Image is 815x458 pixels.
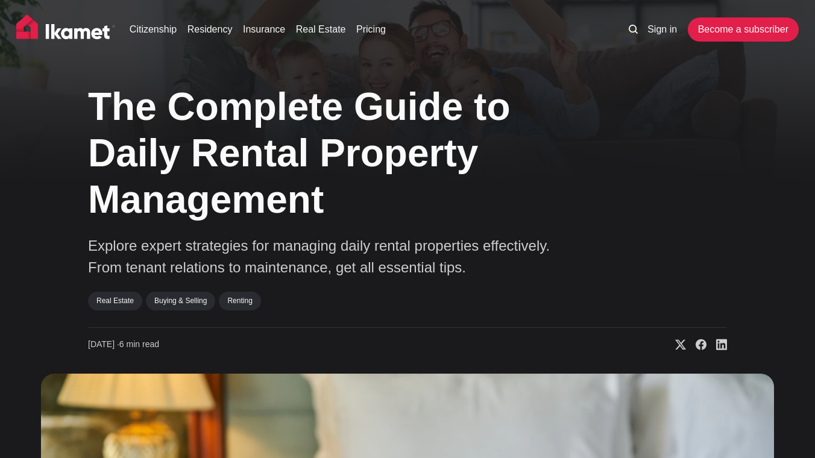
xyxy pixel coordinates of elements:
[146,292,215,310] a: Buying & Selling
[706,339,727,351] a: Share on Linkedin
[356,22,386,37] a: Pricing
[88,339,159,351] time: 6 min read
[88,84,594,222] h1: The Complete Guide to Daily Rental Property Management
[88,292,142,310] a: Real Estate
[219,292,260,310] a: Renting
[243,22,285,37] a: Insurance
[666,339,686,351] a: Share on X
[686,339,706,351] a: Share on Facebook
[88,235,558,278] p: Explore expert strategies for managing daily rental properties effectively. From tenant relations...
[296,22,346,37] a: Real Estate
[688,17,799,42] a: Become a subscriber
[647,22,677,37] a: Sign in
[16,14,115,45] img: Ikamet home
[88,339,119,349] span: [DATE] ∙
[130,22,177,37] a: Citizenship
[187,22,233,37] a: Residency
